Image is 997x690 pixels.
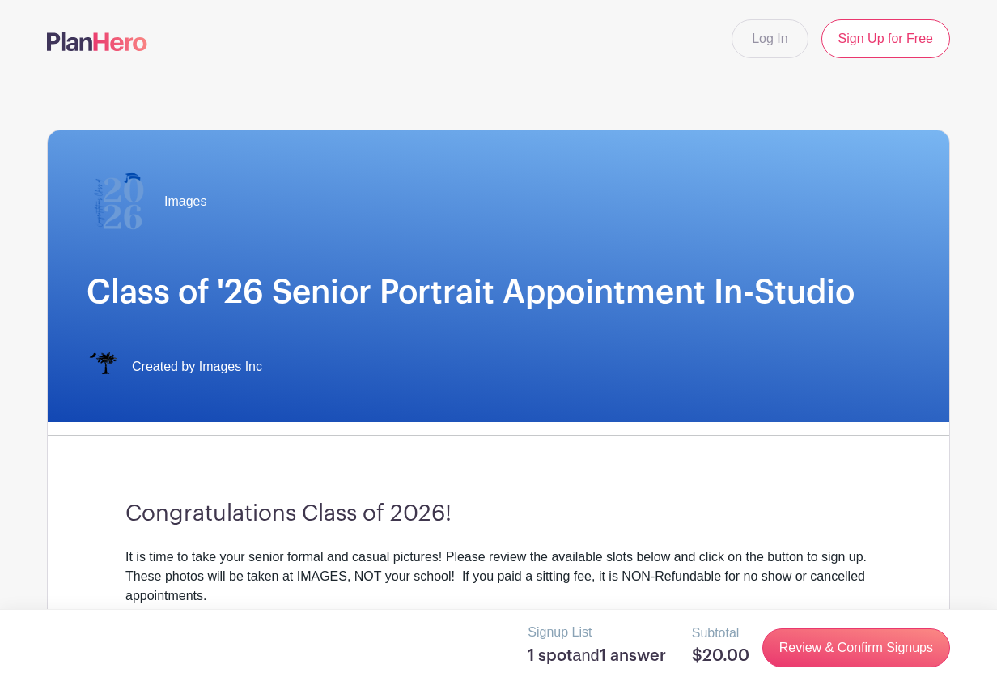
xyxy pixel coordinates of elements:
span: and [572,646,599,664]
a: Sign Up for Free [821,19,950,58]
p: Subtotal [692,624,749,643]
span: Images [164,192,206,211]
img: IMAGES%20logo%20transparenT%20PNG%20s.png [87,351,119,383]
p: Signup List [528,623,665,642]
a: Review & Confirm Signups [762,628,950,667]
span: Created by Images Inc [132,357,262,377]
h5: 1 spot 1 answer [528,645,665,666]
img: logo-507f7623f17ff9eddc593b1ce0a138ce2505c220e1c5a4e2b4648c50719b7d32.svg [47,32,147,51]
h1: Class of '26 Senior Portrait Appointment In-Studio [87,273,910,312]
img: 2026%20logo%20(2).png [87,169,151,234]
h5: $20.00 [692,646,749,666]
div: It is time to take your senior formal and casual pictures! Please review the available slots belo... [125,547,872,606]
a: Log In [732,19,808,58]
h3: Congratulations Class of 2026! [125,500,872,528]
